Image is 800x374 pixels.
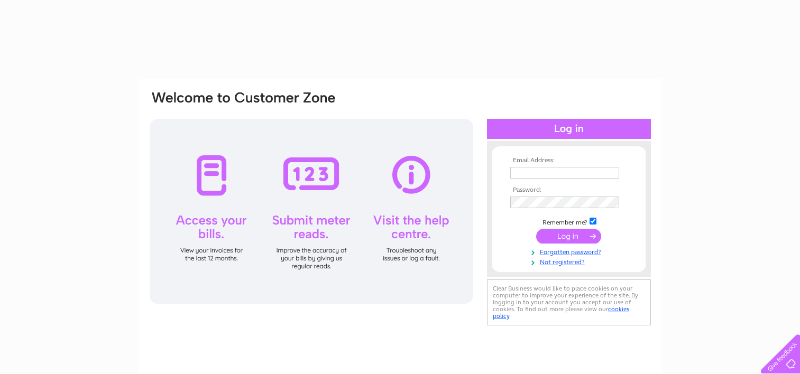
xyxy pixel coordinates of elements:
[536,229,601,244] input: Submit
[487,279,651,325] div: Clear Business would like to place cookies on your computer to improve your experience of the sit...
[510,246,630,256] a: Forgotten password?
[508,186,630,194] th: Password:
[508,157,630,164] th: Email Address:
[508,216,630,227] td: Remember me?
[493,305,629,320] a: cookies policy
[510,256,630,266] a: Not registered?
